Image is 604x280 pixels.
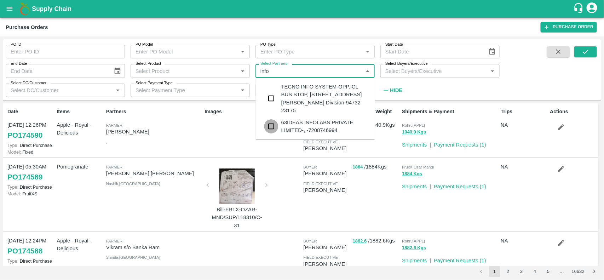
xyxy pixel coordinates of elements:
button: Hide [380,84,404,96]
button: Go to page 2 [502,266,514,277]
p: [PERSON_NAME] [303,144,350,152]
img: logo [18,2,32,16]
div: account of current user [586,1,598,16]
button: Choose date [485,45,499,58]
input: Start Date [380,45,483,58]
p: [PERSON_NAME] [106,128,202,136]
p: [DATE] 05:30AM [7,163,54,171]
div: Purchase Orders [6,23,48,32]
span: field executive [303,255,338,259]
span: Farmer [106,239,122,243]
b: Supply Chain [32,5,71,12]
p: Actions [550,108,597,115]
div: | [427,138,431,149]
input: Select Product [133,66,236,75]
input: Select Buyers/Executive [382,66,486,75]
a: Payment Requests (1) [434,258,486,263]
span: Model: [7,191,21,196]
span: Farmer [106,165,122,169]
span: Model: [7,149,21,155]
button: Go to page 5 [543,266,554,277]
p: [PERSON_NAME] [303,186,350,194]
div: customer-support [573,2,586,15]
input: Select DC/Customer [8,86,111,95]
p: Apple - Royal - Delicious [57,237,103,253]
p: Direct Purchase [7,142,54,149]
a: Payment Requests (1) [434,184,486,189]
input: Enter PO Type [258,47,361,56]
span: , [106,140,107,144]
p: Date [7,108,54,115]
strong: Hide [390,87,402,93]
p: Images [205,108,301,115]
span: Type: [7,184,18,190]
a: PO174590 [7,129,42,142]
p: FruitXS [7,190,54,197]
div: … [556,268,568,275]
a: Supply Chain [32,4,573,14]
p: Items [57,108,103,115]
span: Rohru[APPL] [402,123,425,127]
label: Start Date [385,42,403,47]
button: Open [363,47,372,56]
button: 1882.6 Kgs [402,244,426,252]
span: Nashik , [GEOGRAPHIC_DATA] [106,182,160,186]
label: Select Payment Type [136,80,173,86]
p: Shipments & Payment [402,108,498,115]
input: Select Partners [258,66,361,75]
p: [PERSON_NAME] [303,170,350,177]
p: / 1884 Kgs [353,163,399,171]
nav: pagination navigation [474,266,601,277]
p: [PERSON_NAME] [PERSON_NAME] [106,170,202,177]
p: ACT/EXP Weight [353,108,399,115]
p: Pomegranate [57,163,103,171]
p: [DATE] 12:26PM [7,121,54,129]
a: Payment Requests (1) [434,142,486,148]
span: FruitX Ozar Mandi [402,165,434,169]
label: Select Product [136,61,161,67]
span: Type: [7,258,18,264]
label: Select Partners [260,61,287,67]
p: Trips [501,108,547,115]
p: Partners [106,108,202,115]
a: Shipments [402,142,427,148]
p: [PERSON_NAME] [303,244,350,251]
button: Go to page 16632 [570,266,587,277]
button: Choose date [111,64,124,78]
a: Shipments [402,184,427,189]
button: Go to page 3 [516,266,527,277]
input: Enter PO Model [133,47,236,56]
div: | [427,254,431,264]
p: Bill-FRTX-OZAR-MND/SUP/118310/C-31 [211,206,264,229]
label: PO Model [136,42,153,47]
p: Fixed [7,149,54,155]
button: Open [238,86,247,95]
button: Go to page 4 [529,266,541,277]
input: End Date [6,64,108,78]
p: Direct Purchase [7,258,54,264]
button: Close [363,67,372,76]
span: Farmer [106,123,122,127]
span: buyer [303,165,317,169]
span: Model: [7,265,21,270]
div: TECNO INFO SYSTEM-OPP.ICL BUS STOP, [STREET_ADDRESS][PERSON_NAME] Division-94732 23175 [281,83,369,114]
span: buyer [303,239,317,243]
a: PO174588 [7,245,42,257]
button: Go to next page [589,266,600,277]
label: Select Buyers/Executive [385,61,428,67]
p: [DATE] 12:24PM [7,237,54,245]
div: 63IDEAS INFOLABS PRIVATE LIMITED-, -7208746994 [281,119,369,135]
p: / 1040.9 Kgs [353,121,399,129]
span: Shimla , [GEOGRAPHIC_DATA] [106,255,160,259]
button: page 1 [489,266,500,277]
label: PO ID [11,42,21,47]
div: | [427,180,431,190]
p: / 1882.6 Kgs [353,237,399,245]
p: Direct Purchase [7,184,54,190]
a: Shipments [402,258,427,263]
button: Open [113,86,122,95]
p: Apple - Royal - Delicious [57,121,103,137]
button: 1884 [353,163,363,171]
p: NA [501,237,547,245]
button: 1040.9 Kgs [402,128,426,136]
